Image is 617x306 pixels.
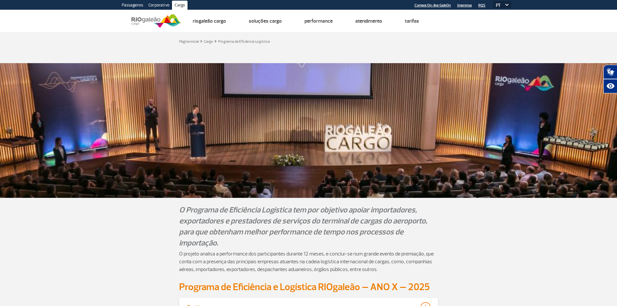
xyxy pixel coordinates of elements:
[214,37,217,45] a: >
[304,18,333,24] a: Performance
[204,39,213,44] a: Cargo
[193,18,226,24] a: Riogaleão Cargo
[218,39,270,44] a: Programa de Eficiência Logística
[603,65,617,93] div: Plugin de acessibilidade da Hand Talk.
[355,18,382,24] a: Atendimento
[249,18,282,24] a: Soluções Cargo
[478,3,486,7] a: RQS
[179,204,438,248] p: O Programa de Eficiência Logística tem por objetivo apoiar importadores, exportadores e prestador...
[179,281,438,293] h2: Programa de Eficiência e Logística RIOgaleão – ANO X – 2025
[415,3,451,7] a: Compra On-line GaleOn
[457,3,472,7] a: Imprensa
[603,79,617,93] button: Abrir recursos assistivos.
[172,1,188,11] a: Cargo
[603,65,617,79] button: Abrir tradutor de língua de sinais.
[146,1,172,11] a: Corporativo
[179,250,438,273] p: O projeto analisa a performance dos participantes durante 12 meses, e conclui-se num grande event...
[405,18,419,24] a: Tarifas
[200,37,202,45] a: >
[179,39,199,44] a: Página inicial
[119,1,146,11] a: Passageiros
